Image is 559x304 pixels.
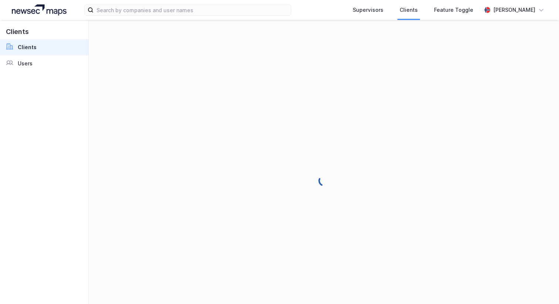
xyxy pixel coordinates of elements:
[434,6,473,14] div: Feature Toggle
[353,6,383,14] div: Supervisors
[400,6,418,14] div: Clients
[18,43,37,52] div: Clients
[12,4,67,16] img: logo.a4113a55bc3d86da70a041830d287a7e.svg
[18,59,33,68] div: Users
[94,4,291,16] input: Search by companies and user names
[493,6,535,14] div: [PERSON_NAME]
